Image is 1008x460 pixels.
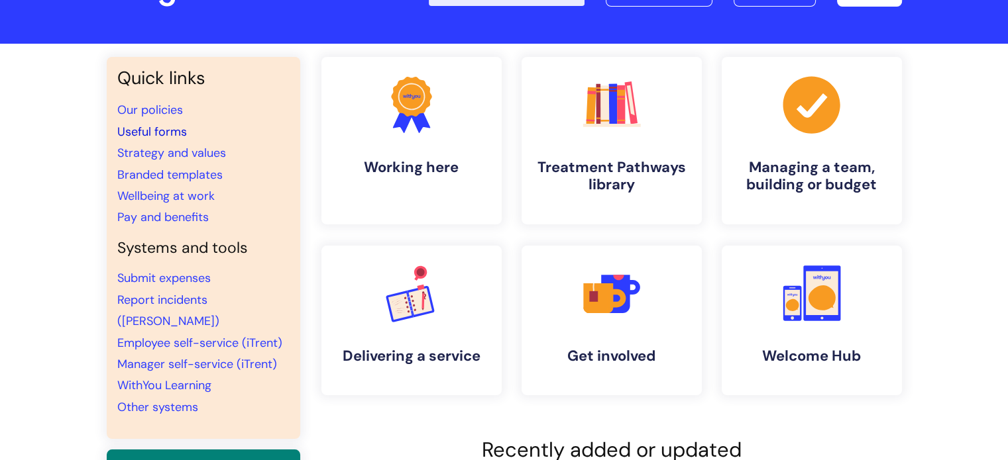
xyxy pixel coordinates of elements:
[117,209,209,225] a: Pay and benefits
[117,270,211,286] a: Submit expenses
[117,188,215,204] a: Wellbeing at work
[117,399,198,415] a: Other systems
[722,246,902,395] a: Welcome Hub
[332,347,491,365] h4: Delivering a service
[332,159,491,176] h4: Working here
[117,124,187,140] a: Useful forms
[117,377,211,393] a: WithYou Learning
[321,246,502,395] a: Delivering a service
[732,159,891,194] h4: Managing a team, building or budget
[117,335,282,351] a: Employee self-service (iTrent)
[117,68,290,89] h3: Quick links
[522,246,702,395] a: Get involved
[117,102,183,118] a: Our policies
[532,159,691,194] h4: Treatment Pathways library
[117,292,219,329] a: Report incidents ([PERSON_NAME])
[117,145,226,161] a: Strategy and values
[117,239,290,257] h4: Systems and tools
[522,57,702,224] a: Treatment Pathways library
[117,167,223,183] a: Branded templates
[722,57,902,224] a: Managing a team, building or budget
[117,356,277,372] a: Manager self-service (iTrent)
[532,347,691,365] h4: Get involved
[321,57,502,224] a: Working here
[732,347,891,365] h4: Welcome Hub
